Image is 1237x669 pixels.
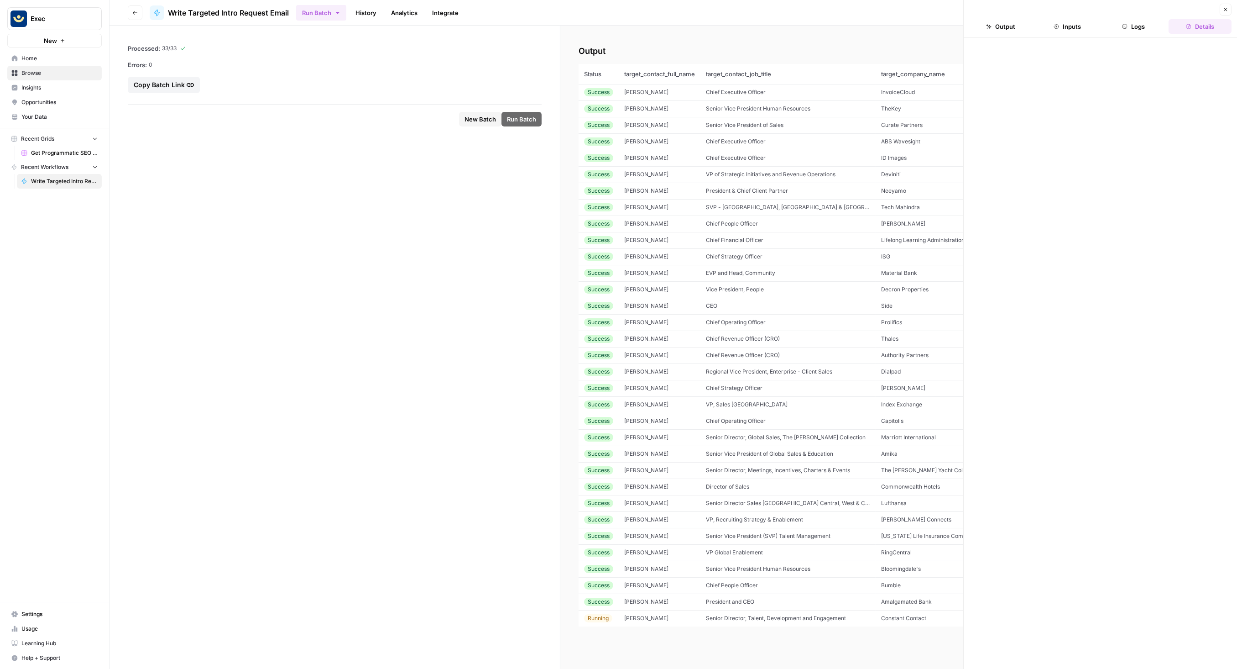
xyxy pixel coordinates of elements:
[881,549,912,556] span: RingCentral
[584,400,613,409] div: Success
[624,253,668,260] span: Prashant Kelker
[7,95,102,110] a: Opportunities
[7,607,102,622] a: Settings
[624,171,668,178] span: Dimitris Adamidis
[501,112,542,126] button: Run Batch
[881,467,980,474] span: The Ritz-Carlton Yacht Collection
[584,466,613,474] div: Success
[881,500,907,506] span: Lufthansa
[584,516,613,524] div: Success
[21,639,98,648] span: Learning Hub
[624,598,668,605] span: Priscilla Brown
[584,450,613,458] div: Success
[584,170,613,179] div: Success
[881,269,917,276] span: Material Bank
[584,154,613,162] div: Success
[706,565,810,572] span: Senior Vice President Human Resources
[584,548,613,557] div: Success
[44,36,57,45] span: New
[624,434,668,441] span: Mark Aldridge
[31,149,98,157] span: Get Programmatic SEO Keyword Ideas
[706,335,780,342] span: Chief Revenue Officer (CRO)
[706,352,780,358] span: Chief Revenue Officer (CRO)
[168,7,289,18] span: Write Targeted Intro Request Email
[881,154,907,161] span: ID Images
[1169,19,1232,34] button: Details
[21,610,98,618] span: Settings
[584,285,613,294] div: Success
[881,598,932,605] span: Amalgamated Bank
[619,64,700,84] th: target_contact_full_name
[584,351,613,359] div: Success
[584,483,613,491] div: Success
[7,132,102,146] button: Recent Grids
[881,352,929,358] span: Authority Partners
[881,450,898,457] span: Amika
[584,137,613,146] div: Success
[624,582,668,589] span: David Ard
[881,302,893,309] span: Side
[881,237,997,243] span: Lifelong Learning Administration Corporation
[21,54,98,63] span: Home
[21,135,54,143] span: Recent Grids
[881,434,936,441] span: Marriott International
[584,302,613,310] div: Success
[624,121,668,128] span: Alan Clark
[706,450,833,457] span: Senior Vice President of Global Sales & Education
[881,204,920,211] span: Tech Mahindra
[706,171,835,178] span: VP of Strategic Initiatives and Revenue Operations
[584,105,613,113] div: Success
[584,236,613,244] div: Success
[584,269,613,277] div: Success
[624,549,668,556] span: Sarah Gross
[21,69,98,77] span: Browse
[7,80,102,95] a: Insights
[881,253,890,260] span: ISG
[706,187,788,194] span: President & Chief Client Partner
[7,160,102,174] button: Recent Workflows
[31,177,98,185] span: Write Targeted Intro Request Email
[624,368,668,375] span: Tyler Wright
[624,352,668,358] span: Michael Loga
[579,64,619,84] th: Status
[584,203,613,211] div: Success
[584,581,613,590] div: Success
[881,483,940,490] span: Commonwealth Hotels
[584,598,613,606] div: Success
[881,516,951,523] span: Nelson Connects
[969,19,1032,34] button: Output
[624,89,668,95] span: Kevin O'Brien
[624,417,668,424] span: Amol Naik
[624,483,668,490] span: Drew Fransen
[584,499,613,507] div: Success
[881,220,925,227] span: David Yurman
[427,5,464,20] a: Integrate
[881,417,903,424] span: Capitolis
[706,154,766,161] span: Chief Executive Officer
[150,5,289,20] a: Write Targeted Intro Request Email
[584,121,613,129] div: Success
[624,204,668,211] span: Ram Ramachandran
[584,532,613,540] div: Success
[706,385,762,391] span: Chief Strategy Officer
[584,253,613,261] div: Success
[881,319,902,326] span: Prolifics
[465,115,496,124] span: New Batch
[706,121,783,128] span: Senior Vice President of Sales
[128,77,200,93] button: Copy Batch Link
[881,121,923,128] span: Curate Partners
[21,163,68,171] span: Recent Workflows
[507,115,536,124] span: Run Batch
[128,60,542,69] div: 0
[624,105,668,112] span: Emily Russell
[624,138,668,145] span: Staci Satterwhite
[584,433,613,442] div: Success
[706,237,763,243] span: Chief Financial Officer
[17,146,102,160] a: Get Programmatic SEO Keyword Ideas
[584,368,613,376] div: Success
[21,98,98,106] span: Opportunities
[706,302,717,309] span: CEO
[706,138,766,145] span: Chief Executive Officer
[881,582,901,589] span: Bumble
[7,651,102,665] button: Help + Support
